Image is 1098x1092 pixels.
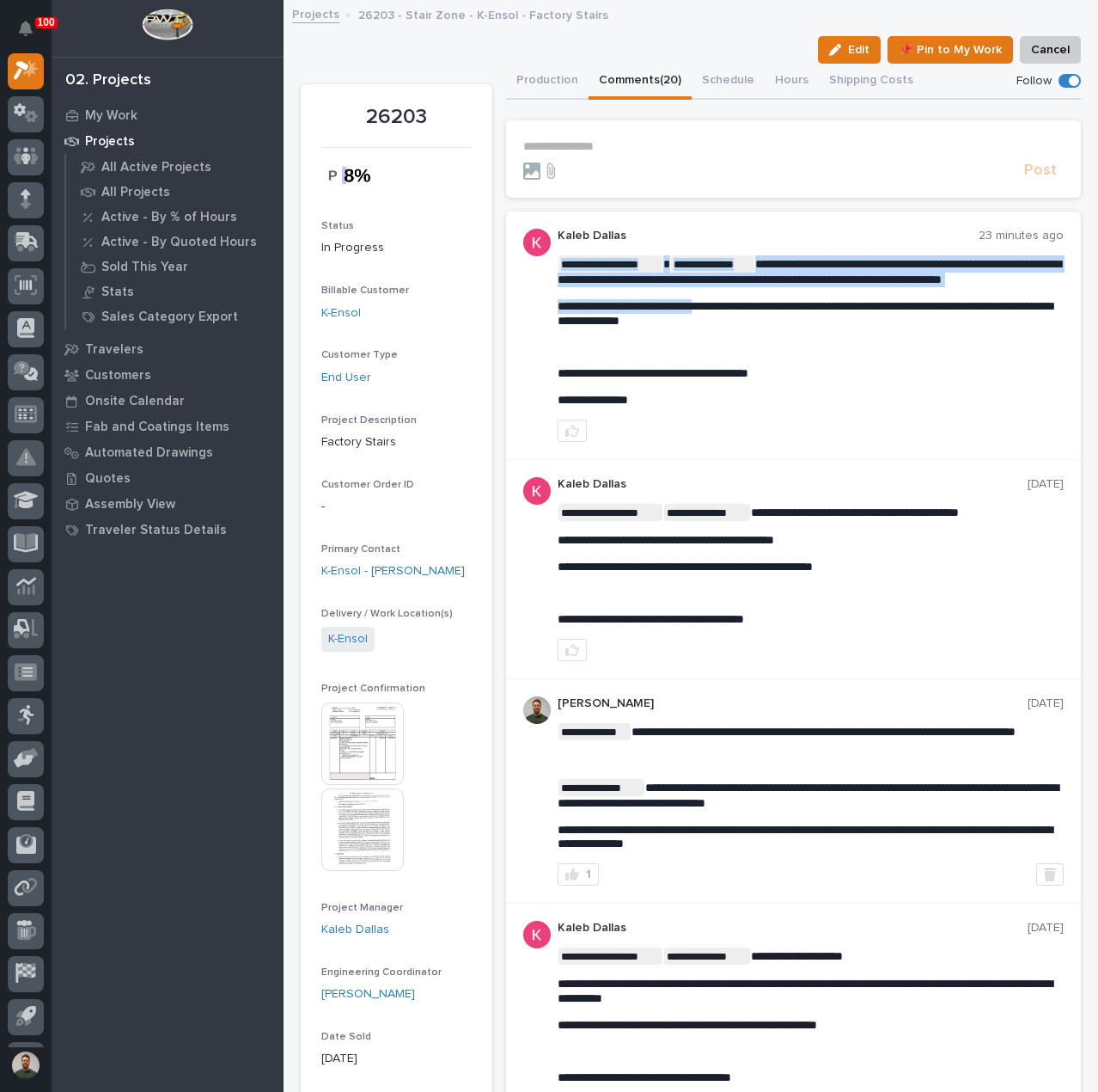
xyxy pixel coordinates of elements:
[66,279,284,304] a: Stats
[321,239,472,257] p: In Progress
[142,9,192,40] img: Workspace Logo
[586,868,591,880] div: 1
[321,221,354,231] span: Status
[321,684,425,694] span: Project Confirmation
[101,235,257,250] p: Active - By Quoted Hours
[321,285,409,296] span: Billable Customer
[523,477,551,505] img: ACg8ocJFQJZtOpq0mXhEl6L5cbQXDkmdPAf0fdoBPnlMfqfX=s96-c
[506,64,589,100] button: Production
[1028,696,1064,711] p: [DATE]
[52,517,284,543] a: Traveler Status Details
[85,523,227,538] p: Traveler Status Details
[52,414,284,439] a: Fab and Coatings Items
[52,491,284,517] a: Assembly View
[765,64,819,100] button: Hours
[321,562,465,580] a: K-Ensol - [PERSON_NAME]
[66,230,284,254] a: Active - By Quoted Hours
[85,394,185,409] p: Onsite Calendar
[21,21,44,48] div: Notifications100
[66,205,284,229] a: Active - By % of Hours
[818,36,881,64] button: Edit
[1020,36,1081,64] button: Cancel
[523,229,551,256] img: ACg8ocJFQJZtOpq0mXhEl6L5cbQXDkmdPAf0fdoBPnlMfqfX=s96-c
[321,369,371,387] a: End User
[1016,74,1052,89] p: Follow
[589,64,692,100] button: Comments (20)
[66,304,284,328] a: Sales Category Export
[66,180,284,204] a: All Projects
[66,155,284,179] a: All Active Projects
[52,102,284,128] a: My Work
[8,10,44,46] button: Notifications
[899,40,1002,60] span: 📌 Pin to My Work
[1024,161,1057,181] span: Post
[52,439,284,465] a: Automated Drawings
[321,105,472,130] p: 26203
[321,350,398,360] span: Customer Type
[38,16,55,28] p: 100
[888,36,1013,64] button: 📌 Pin to My Work
[321,498,472,516] p: -
[321,415,417,426] span: Project Description
[321,433,472,451] p: Factory Stairs
[1036,863,1064,886] button: Delete post
[358,4,608,23] p: 26203 - Stair Zone - K-Ensol - Factory Stairs
[321,609,453,619] span: Delivery / Work Location(s)
[101,210,237,225] p: Active - By % of Hours
[52,362,284,388] a: Customers
[101,260,188,275] p: Sold This Year
[85,497,175,512] p: Assembly View
[558,921,1028,936] p: Kaleb Dallas
[558,863,599,886] button: 1
[321,985,415,1003] a: [PERSON_NAME]
[558,477,1028,492] p: Kaleb Dallas
[52,465,284,491] a: Quotes
[101,310,238,325] p: Sales Category Export
[8,1047,44,1083] button: users-avatar
[66,255,284,279] a: Sold This Year
[1031,40,1070,60] span: Cancel
[85,471,131,487] p: Quotes
[321,921,389,939] a: Kaleb Dallas
[321,967,442,978] span: Engineering Coordinator
[328,630,368,648] a: K-Ensol
[85,342,143,358] p: Travelers
[85,445,213,461] p: Automated Drawings
[101,285,134,300] p: Stats
[692,64,765,100] button: Schedule
[65,71,151,90] div: 02. Projects
[292,3,339,23] a: Projects
[85,420,229,435] p: Fab and Coatings Items
[819,64,924,100] button: Shipping Costs
[101,160,211,175] p: All Active Projects
[321,480,414,490] span: Customer Order ID
[85,134,135,150] p: Projects
[101,185,170,200] p: All Projects
[321,158,397,193] img: lTiTWhNzp2WAgRvb0bIMidjluodtmPnGqic1LQOs4gk
[85,108,137,124] p: My Work
[523,921,551,948] img: ACg8ocJFQJZtOpq0mXhEl6L5cbQXDkmdPAf0fdoBPnlMfqfX=s96-c
[1028,921,1064,936] p: [DATE]
[558,420,587,442] button: like this post
[1028,477,1064,492] p: [DATE]
[558,696,1028,711] p: [PERSON_NAME]
[85,368,151,383] p: Customers
[848,42,869,58] span: Edit
[321,304,361,322] a: K-Ensol
[52,388,284,414] a: Onsite Calendar
[558,639,587,661] button: like this post
[523,696,551,724] img: AATXAJw4slNr5ea0WduZQVIpKGhdapBAGQ9xVsOeEvl5=s96-c
[321,544,400,555] span: Primary Contact
[558,229,979,243] p: Kaleb Dallas
[52,128,284,154] a: Projects
[321,1032,371,1042] span: Date Sold
[52,336,284,362] a: Travelers
[979,229,1064,243] p: 23 minutes ago
[321,1050,472,1068] p: [DATE]
[1017,161,1064,181] button: Post
[321,903,403,913] span: Project Manager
